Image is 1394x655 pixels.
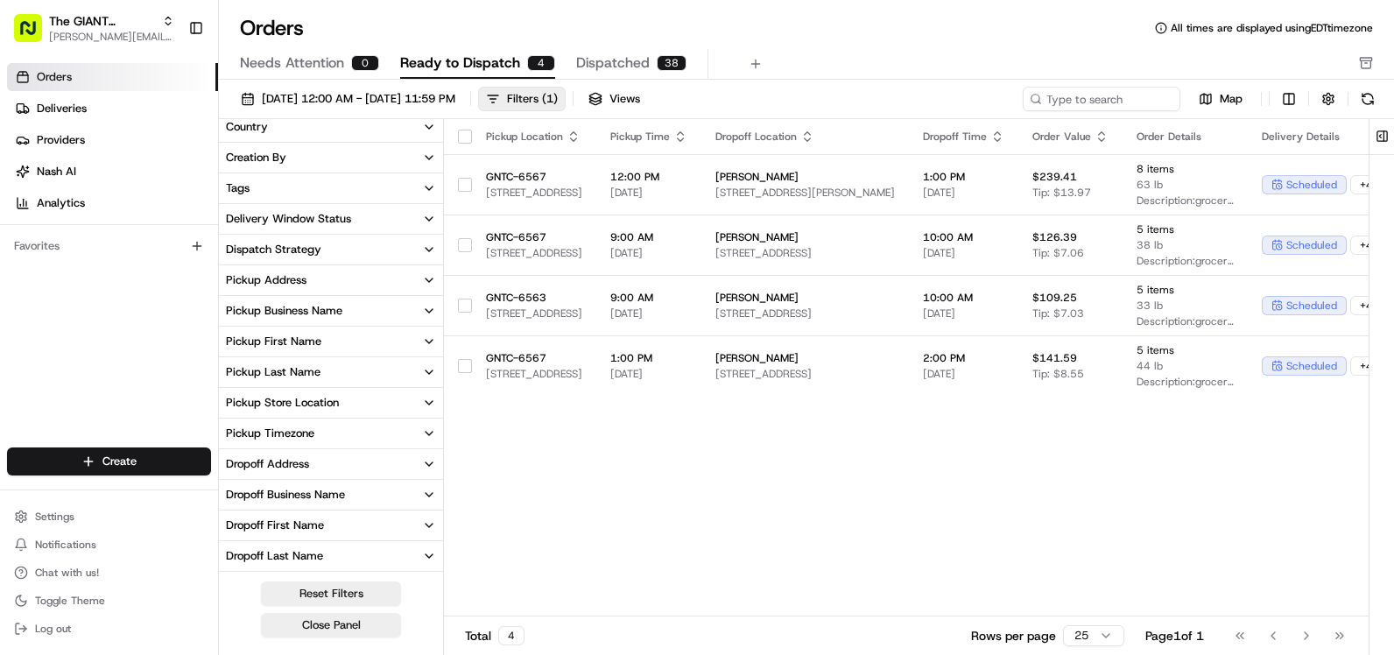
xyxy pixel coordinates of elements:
[715,306,895,320] span: [STREET_ADDRESS]
[226,395,339,411] div: Pickup Store Location
[1350,296,1383,315] div: + 4
[35,622,71,636] span: Log out
[609,91,640,107] span: Views
[715,130,895,144] div: Dropoff Location
[240,53,344,74] span: Needs Attention
[165,254,281,271] span: API Documentation
[610,130,687,144] div: Pickup Time
[7,616,211,641] button: Log out
[1032,367,1084,381] span: Tip: $8.55
[219,357,443,387] button: Pickup Last Name
[715,186,895,200] span: [STREET_ADDRESS][PERSON_NAME]
[60,167,287,185] div: Start new chat
[1032,130,1109,144] div: Order Value
[219,143,443,173] button: Creation By
[219,511,443,540] button: Dropoff First Name
[219,235,443,264] button: Dispatch Strategy
[542,91,558,107] span: ( 1 )
[7,7,181,49] button: The GIANT Company[PERSON_NAME][EMAIL_ADDRESS][PERSON_NAME][DOMAIN_NAME]
[715,291,895,305] span: [PERSON_NAME]
[1137,130,1234,144] div: Order Details
[219,296,443,326] button: Pickup Business Name
[1286,359,1337,373] span: scheduled
[1137,343,1234,357] span: 5 items
[18,256,32,270] div: 📗
[657,55,686,71] div: 38
[610,291,687,305] span: 9:00 AM
[478,87,566,111] button: Filters(1)
[610,367,687,381] span: [DATE]
[262,91,455,107] span: [DATE] 12:00 AM - [DATE] 11:59 PM
[226,242,321,257] div: Dispatch Strategy
[610,186,687,200] span: [DATE]
[226,487,345,503] div: Dropoff Business Name
[219,388,443,418] button: Pickup Store Location
[233,87,463,111] button: [DATE] 12:00 AM - [DATE] 11:59 PM
[527,55,555,71] div: 4
[49,12,155,30] button: The GIANT Company
[7,63,218,91] a: Orders
[351,55,379,71] div: 0
[1032,230,1077,244] span: $126.39
[1145,627,1204,644] div: Page 1 of 1
[226,303,342,319] div: Pickup Business Name
[240,14,304,42] h1: Orders
[715,367,895,381] span: [STREET_ADDRESS]
[923,367,1004,381] span: [DATE]
[1286,299,1337,313] span: scheduled
[261,581,401,606] button: Reset Filters
[1137,375,1234,389] span: Description: grocery bags
[923,130,1004,144] div: Dropoff Time
[7,189,218,217] a: Analytics
[610,170,687,184] span: 12:00 PM
[35,254,134,271] span: Knowledge Base
[486,351,582,365] span: GNTC-6567
[971,627,1056,644] p: Rows per page
[18,70,319,98] p: Welcome 👋
[226,272,306,288] div: Pickup Address
[1350,175,1383,194] div: + 4
[11,247,141,278] a: 📗Knowledge Base
[298,173,319,194] button: Start new chat
[1137,194,1234,208] span: Description: grocery bags
[1032,306,1084,320] span: Tip: $7.03
[576,53,650,74] span: Dispatched
[1032,246,1084,260] span: Tip: $7.06
[1350,356,1383,376] div: + 4
[400,53,520,74] span: Ready to Dispatch
[7,126,218,154] a: Providers
[715,351,895,365] span: [PERSON_NAME]
[1137,178,1234,192] span: 63 lb
[37,195,85,211] span: Analytics
[7,158,218,186] a: Nash AI
[219,265,443,295] button: Pickup Address
[226,364,320,380] div: Pickup Last Name
[46,113,289,131] input: Clear
[141,247,288,278] a: 💻API Documentation
[1137,314,1234,328] span: Description: grocery bags
[49,30,174,44] button: [PERSON_NAME][EMAIL_ADDRESS][PERSON_NAME][DOMAIN_NAME]
[7,504,211,529] button: Settings
[715,246,895,260] span: [STREET_ADDRESS]
[1032,170,1077,184] span: $239.41
[219,419,443,448] button: Pickup Timezone
[486,306,582,320] span: [STREET_ADDRESS]
[486,186,582,200] span: [STREET_ADDRESS]
[923,170,1004,184] span: 1:00 PM
[1137,238,1234,252] span: 38 lb
[1137,222,1234,236] span: 5 items
[123,296,212,310] a: Powered byPylon
[226,334,321,349] div: Pickup First Name
[174,297,212,310] span: Pylon
[37,164,76,180] span: Nash AI
[60,185,222,199] div: We're available if you need us!
[923,291,1004,305] span: 10:00 AM
[226,518,324,533] div: Dropoff First Name
[715,230,895,244] span: [PERSON_NAME]
[486,130,582,144] div: Pickup Location
[581,87,648,111] button: Views
[35,566,99,580] span: Chat with us!
[1137,359,1234,373] span: 44 lb
[261,613,401,637] button: Close Panel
